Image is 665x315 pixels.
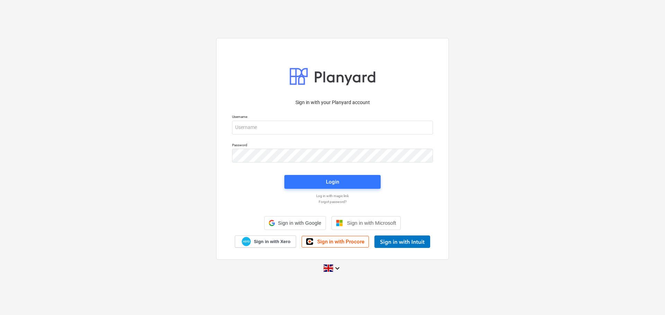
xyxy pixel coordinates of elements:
[232,143,433,149] p: Password
[278,220,321,226] span: Sign in with Google
[232,114,433,120] p: Username
[336,220,343,226] img: Microsoft logo
[302,236,369,248] a: Sign in with Procore
[347,220,396,226] span: Sign in with Microsoft
[242,237,251,246] img: Xero logo
[317,239,364,245] span: Sign in with Procore
[229,194,436,198] a: Log in with magic link
[264,216,326,230] div: Sign in with Google
[284,175,381,189] button: Login
[232,99,433,106] p: Sign in with your Planyard account
[333,264,342,272] i: keyboard_arrow_down
[229,200,436,204] a: Forgot password?
[235,235,296,248] a: Sign in with Xero
[254,239,290,245] span: Sign in with Xero
[326,177,339,186] div: Login
[232,121,433,135] input: Username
